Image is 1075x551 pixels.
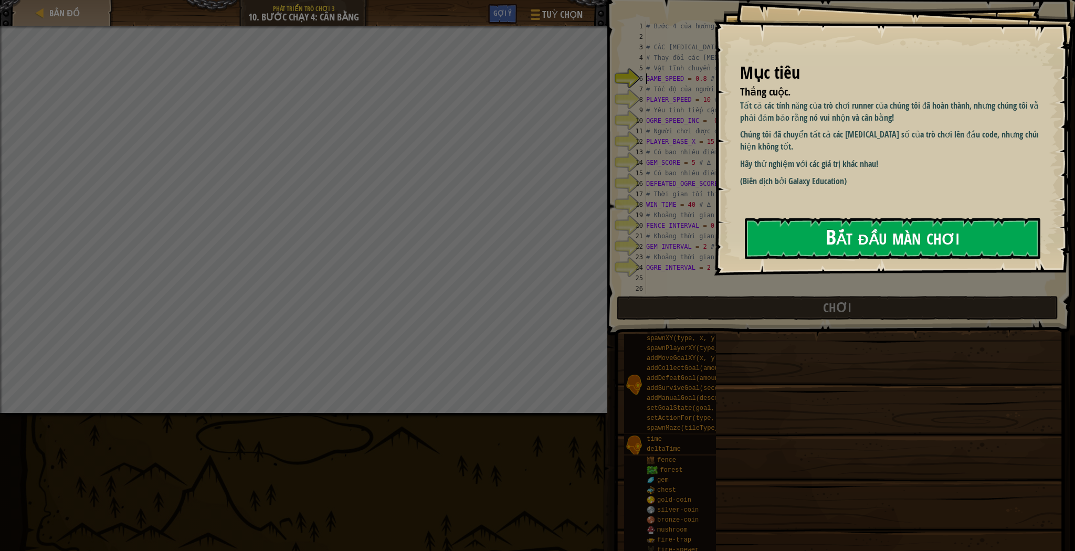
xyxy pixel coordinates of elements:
[622,105,646,115] div: 9
[727,84,1036,100] li: Thắng cuộc.
[49,7,80,19] span: Bản đồ
[622,189,646,199] div: 17
[647,516,655,524] img: portrait.png
[622,157,646,168] div: 14
[622,21,646,31] div: 1
[647,405,749,412] span: setGoalState(goal, success)
[622,52,646,63] div: 4
[745,218,1040,259] button: Bắt đầu màn chơi
[647,436,662,443] span: time
[622,231,646,241] div: 21
[622,210,646,220] div: 19
[740,100,1045,124] p: Tất cả các tính năng của trò chơi runner của chúng tôi đã hoàn thành, nhưng chúng tôi vẫn phải đả...
[657,476,669,484] span: gem
[647,425,741,432] span: spawnMaze(tileType, seed)
[647,335,719,342] span: spawnXY(type, x, y)
[657,486,676,494] span: chest
[823,299,851,316] span: Chơi
[622,168,646,178] div: 15
[647,456,655,464] img: portrait.png
[622,42,646,52] div: 3
[657,496,691,504] span: gold-coin
[647,375,726,382] span: addDefeatGoal(amount)
[657,526,688,534] span: mushroom
[622,63,646,73] div: 5
[647,395,745,402] span: addManualGoal(description)
[660,467,682,474] span: forest
[647,446,681,453] span: deltaTime
[657,536,691,544] span: fire-trap
[647,365,730,372] span: addCollectGoal(amount)
[647,345,741,352] span: spawnPlayerXY(type, x, y)
[624,436,644,455] img: portrait.png
[622,94,646,105] div: 8
[493,8,512,18] span: Gợi ý
[522,4,589,29] button: Tuỳ chọn
[647,496,655,504] img: portrait.png
[740,84,791,99] span: Thắng cuộc.
[647,536,655,544] img: portrait.png
[622,241,646,252] div: 22
[740,129,1045,153] p: Chúng tôi đã chuyển tất cả các [MEDICAL_DATA] số của trò chơi lên đầu code, nhưng chúng hiện khôn...
[617,296,1058,320] button: Chơi
[542,8,583,22] span: Tuỳ chọn
[647,466,658,474] img: trees_1.png
[624,375,644,395] img: portrait.png
[622,199,646,210] div: 18
[647,476,655,484] img: portrait.png
[622,252,646,262] div: 23
[740,158,1045,170] p: Hãy thử nghiệm với các giá trị khác nhau!
[622,220,646,231] div: 20
[647,486,655,494] img: portrait.png
[647,526,655,534] img: portrait.png
[647,415,775,422] span: setActionFor(type, event, handler)
[622,273,646,283] div: 25
[622,283,646,294] div: 26
[622,294,646,304] div: 27
[622,31,646,42] div: 2
[657,516,699,524] span: bronze-coin
[622,147,646,157] div: 13
[657,506,699,514] span: silver-coin
[622,262,646,273] div: 24
[740,61,1038,85] div: Mục tiêu
[657,457,676,464] span: fence
[622,178,646,189] div: 16
[622,136,646,147] div: 12
[622,84,646,94] div: 7
[622,126,646,136] div: 11
[647,355,719,362] span: addMoveGoalXY(x, y)
[647,506,655,514] img: portrait.png
[46,7,80,19] a: Bản đồ
[740,175,1045,187] p: (Biên dịch bởi Galaxy Education)
[622,115,646,126] div: 10
[622,73,646,84] div: 6
[647,385,734,392] span: addSurviveGoal(seconds)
